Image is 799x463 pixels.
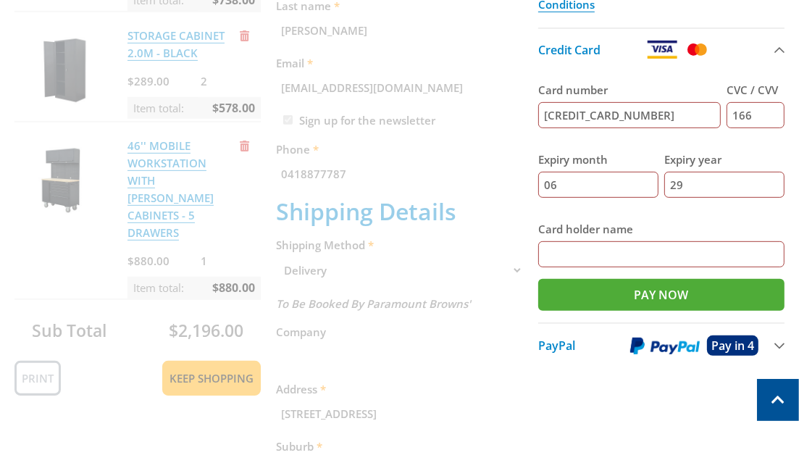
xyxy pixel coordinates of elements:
span: PayPal [538,338,575,354]
input: MM [538,172,658,198]
button: PayPal Pay in 4 [538,322,785,367]
img: Mastercard [685,41,710,59]
img: PayPal [630,337,700,355]
label: Card number [538,81,721,99]
input: YY [664,172,785,198]
input: Pay Now [538,279,785,311]
span: Pay in 4 [711,338,754,354]
label: Expiry month [538,151,658,168]
button: Credit Card [538,28,785,70]
label: CVC / CVV [727,81,785,99]
label: Expiry year [664,151,785,168]
label: Card holder name [538,220,785,238]
img: Visa [646,41,678,59]
span: Credit Card [538,42,601,58]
